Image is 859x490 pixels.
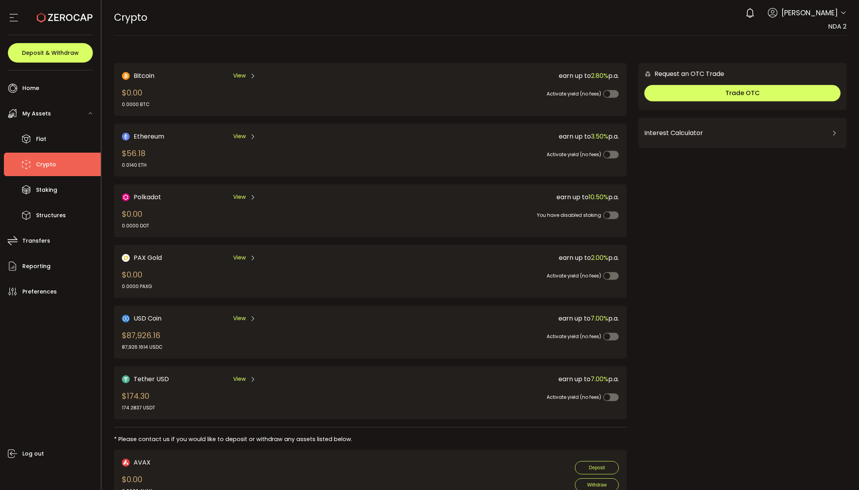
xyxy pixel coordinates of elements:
div: 0.0140 ETH [122,162,147,169]
span: View [233,132,246,141]
span: Activate yield (no fees) [547,333,601,340]
span: Deposit & Withdraw [22,50,79,56]
span: Polkadot [134,192,161,202]
span: [PERSON_NAME] [781,7,838,18]
div: Interest Calculator [644,124,841,142]
div: earn up to p.a. [361,253,619,263]
div: earn up to p.a. [361,374,619,384]
span: You have disabled staking [537,212,601,218]
div: earn up to p.a. [361,192,619,202]
span: Activate yield (no fees) [547,90,601,97]
img: USD Coin [122,315,130,322]
img: PAX Gold [122,254,130,262]
span: View [233,254,246,262]
span: 7.00% [591,314,608,323]
span: Tether USD [134,374,169,384]
span: Staking [36,184,57,196]
span: 10.50% [589,193,608,202]
div: $0.00 [122,208,149,229]
span: Transfers [22,235,50,247]
div: 0.0000 BTC [122,101,150,108]
span: Home [22,83,39,94]
span: Trade OTC [725,88,760,97]
span: My Assets [22,108,51,119]
span: Crypto [114,11,147,24]
span: Activate yield (no fees) [547,272,601,279]
span: View [233,314,246,322]
div: 87,926.1614 USDC [122,344,163,351]
div: earn up to p.a. [361,71,619,81]
button: Trade OTC [644,85,841,101]
div: earn up to p.a. [361,313,619,323]
img: 6nGpN7MZ9FLuBP83NiajKbTRY4UzlzQtBKtCrLLspmCkSvCZHBKvY3NxgQaT5JnOQREvtQ257bXeeSTueZfAPizblJ+Fe8JwA... [644,70,651,77]
img: avax_portfolio.png [122,459,130,467]
div: 0.0000 PAXG [122,283,152,290]
span: AVAX [134,458,150,467]
div: $0.00 [122,87,150,108]
span: Ethereum [134,132,164,141]
span: Fiat [36,133,46,145]
span: Activate yield (no fees) [547,394,601,400]
span: PAX Gold [134,253,162,263]
span: Preferences [22,286,57,297]
span: 7.00% [591,375,608,384]
span: View [233,72,246,80]
span: 3.50% [591,132,608,141]
div: $87,926.16 [122,330,163,351]
span: Crypto [36,159,56,170]
div: 0.0000 DOT [122,222,149,229]
button: Deposit & Withdraw [8,43,93,63]
div: $0.00 [122,269,152,290]
span: Structures [36,210,66,221]
div: Request an OTC Trade [638,69,724,79]
span: Log out [22,448,44,459]
span: USD Coin [134,313,161,323]
span: Activate yield (no fees) [547,151,601,158]
span: View [233,375,246,383]
div: $56.18 [122,148,147,169]
div: earn up to p.a. [361,132,619,141]
span: NDA 2 [828,22,846,31]
span: 2.80% [591,71,608,80]
img: Tether USD [122,375,130,383]
div: 174.2837 USDT [122,404,155,411]
span: Bitcoin [134,71,154,81]
div: $174.30 [122,390,155,411]
div: * Please contact us if you would like to deposit or withdraw any assets listed below. [114,435,627,443]
span: 2.00% [591,253,608,262]
img: Bitcoin [122,72,130,80]
img: Ethereum [122,133,130,141]
span: View [233,193,246,201]
span: Reporting [22,261,51,272]
span: Deposit [589,465,605,470]
img: DOT [122,193,130,201]
span: Withdraw [587,482,607,488]
iframe: Chat Widget [768,405,859,490]
button: Deposit [575,461,619,474]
